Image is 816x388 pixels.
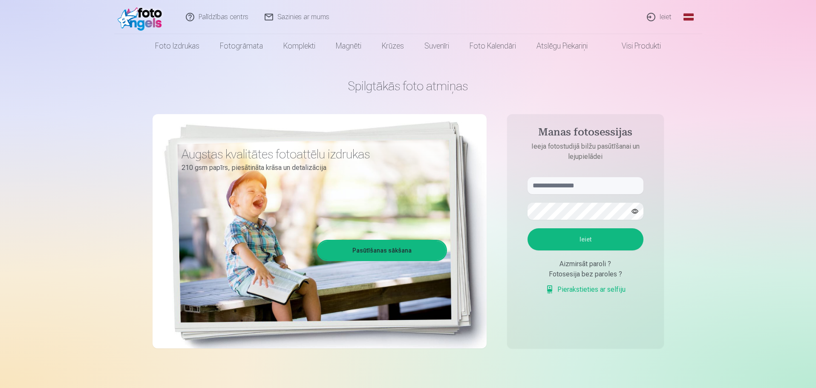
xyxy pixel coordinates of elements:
p: Ieeja fotostudijā bilžu pasūtīšanai un lejupielādei [519,141,652,162]
p: 210 gsm papīrs, piesātināta krāsa un detalizācija [182,162,441,174]
h1: Spilgtākās foto atmiņas [153,78,664,94]
a: Visi produkti [598,34,671,58]
a: Komplekti [273,34,326,58]
a: Fotogrāmata [210,34,273,58]
button: Ieiet [528,228,643,250]
a: Foto kalendāri [459,34,526,58]
a: Suvenīri [414,34,459,58]
h3: Augstas kvalitātes fotoattēlu izdrukas [182,147,441,162]
a: Atslēgu piekariņi [526,34,598,58]
div: Aizmirsāt paroli ? [528,259,643,269]
div: Fotosesija bez paroles ? [528,269,643,279]
h4: Manas fotosessijas [519,126,652,141]
a: Krūzes [372,34,414,58]
a: Pierakstieties ar selfiju [545,285,626,295]
img: /fa1 [118,3,167,31]
a: Magnēti [326,34,372,58]
a: Foto izdrukas [145,34,210,58]
a: Pasūtīšanas sākšana [318,241,446,260]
